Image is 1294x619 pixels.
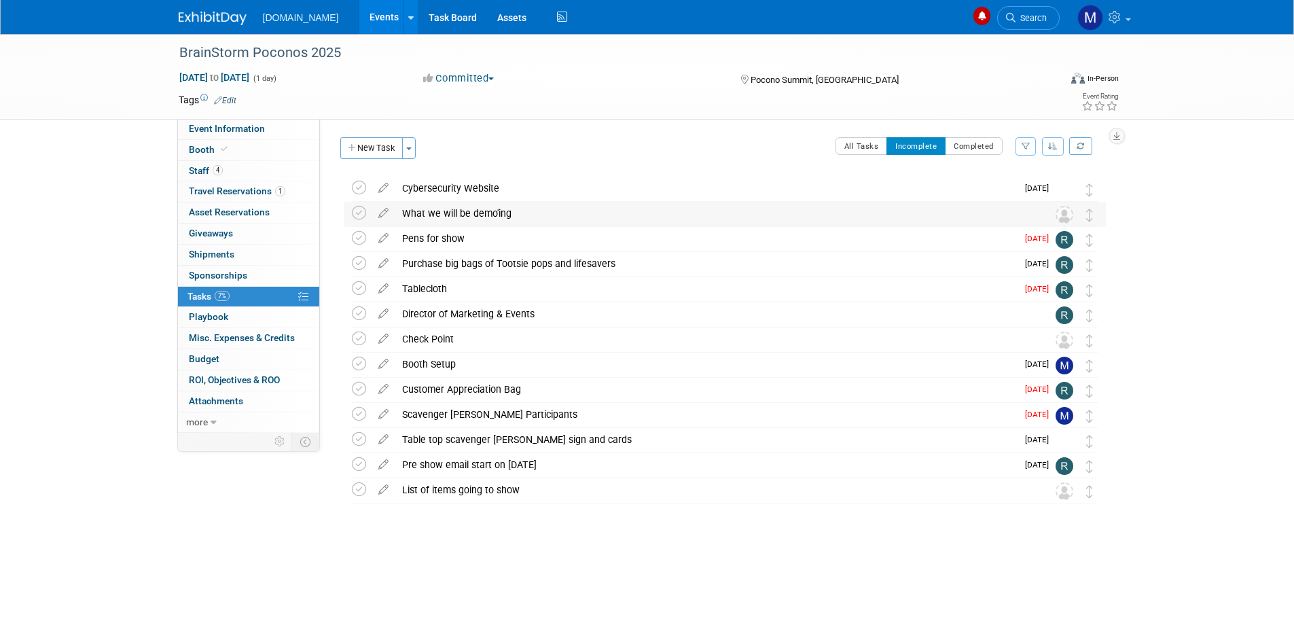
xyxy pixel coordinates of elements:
[215,291,230,301] span: 7%
[178,224,319,244] a: Giveaways
[189,270,247,281] span: Sponsorships
[372,459,395,471] a: edit
[189,374,280,385] span: ROI, Objectives & ROO
[1056,407,1073,425] img: Mark Menzella
[945,137,1003,155] button: Completed
[1025,284,1056,294] span: [DATE]
[178,119,319,139] a: Event Information
[1016,13,1047,23] span: Search
[372,408,395,421] a: edit
[189,395,243,406] span: Attachments
[189,144,230,155] span: Booth
[1086,385,1093,397] i: Move task
[252,74,276,83] span: (1 day)
[263,12,339,23] span: [DOMAIN_NAME]
[395,328,1028,351] div: Check Point
[751,75,899,85] span: Pocono Summit, [GEOGRAPHIC_DATA]
[179,12,247,25] img: ExhibitDay
[178,140,319,160] a: Booth
[178,181,319,202] a: Travel Reservations1
[175,41,1039,65] div: BrainStorm Poconos 2025
[1025,359,1056,369] span: [DATE]
[178,349,319,370] a: Budget
[395,428,1017,451] div: Table top scavenger [PERSON_NAME] sign and cards
[1056,206,1073,224] img: Unassigned
[214,96,236,105] a: Edit
[1056,181,1073,198] img: Vasili Karalewich
[372,283,395,295] a: edit
[178,370,319,391] a: ROI, Objectives & ROO
[340,137,403,159] button: New Task
[179,93,236,107] td: Tags
[187,291,230,302] span: Tasks
[1056,432,1073,450] img: Vasili Karalewich
[178,245,319,265] a: Shipments
[835,137,888,155] button: All Tasks
[1056,306,1073,324] img: Rachelle Menzella
[178,391,319,412] a: Attachments
[1086,284,1093,297] i: Move task
[1025,460,1056,470] span: [DATE]
[1056,332,1073,349] img: Unassigned
[178,266,319,286] a: Sponsorships
[395,403,1017,426] div: Scavenger [PERSON_NAME] Participants
[1087,73,1119,84] div: In-Person
[1086,234,1093,247] i: Move task
[418,71,499,86] button: Committed
[395,478,1028,501] div: List of items going to show
[1056,256,1073,274] img: Rachelle Menzella
[395,378,1017,401] div: Customer Appreciation Bag
[213,165,223,175] span: 4
[1086,183,1093,196] i: Move task
[189,123,265,134] span: Event Information
[372,358,395,370] a: edit
[997,6,1060,30] a: Search
[1056,231,1073,249] img: Rachelle Menzella
[395,252,1017,275] div: Purchase big bags of Tootsie pops and lifesavers
[372,333,395,345] a: edit
[1086,259,1093,272] i: Move task
[1086,435,1093,448] i: Move task
[395,202,1028,225] div: What we will be demo'ing
[1086,309,1093,322] i: Move task
[372,207,395,219] a: edit
[395,177,1017,200] div: Cybersecurity Website
[1086,410,1093,423] i: Move task
[1025,183,1056,193] span: [DATE]
[1056,457,1073,475] img: Rachelle Menzella
[178,161,319,181] a: Staff4
[275,186,285,196] span: 1
[1056,382,1073,400] img: Rachelle Menzella
[178,202,319,223] a: Asset Reservations
[1056,482,1073,500] img: Unassigned
[179,71,250,84] span: [DATE] [DATE]
[980,71,1119,91] div: Event Format
[1086,209,1093,222] i: Move task
[189,249,234,260] span: Shipments
[178,328,319,349] a: Misc. Expenses & Credits
[1086,334,1093,347] i: Move task
[372,434,395,446] a: edit
[1086,460,1093,473] i: Move task
[178,412,319,433] a: more
[1081,93,1118,100] div: Event Rating
[189,165,223,176] span: Staff
[189,353,219,364] span: Budget
[395,302,1028,325] div: Director of Marketing & Events
[1077,5,1103,31] img: Mark Menzella
[1086,359,1093,372] i: Move task
[1025,435,1056,444] span: [DATE]
[186,417,208,427] span: more
[1025,259,1056,268] span: [DATE]
[372,383,395,395] a: edit
[372,308,395,320] a: edit
[221,145,228,153] i: Booth reservation complete
[395,277,1017,300] div: Tablecloth
[178,307,319,328] a: Playbook
[1025,410,1056,419] span: [DATE]
[1086,485,1093,498] i: Move task
[395,353,1017,376] div: Booth Setup
[372,258,395,270] a: edit
[189,185,285,196] span: Travel Reservations
[208,72,221,83] span: to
